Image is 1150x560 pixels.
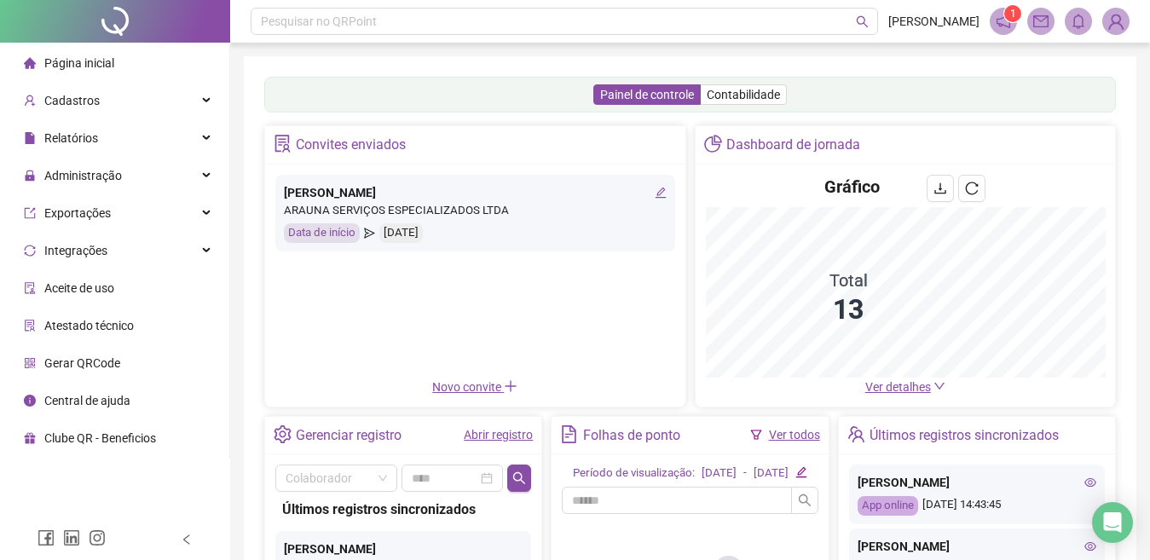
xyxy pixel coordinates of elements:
div: [PERSON_NAME] [284,183,667,202]
span: notification [996,14,1011,29]
div: [PERSON_NAME] [858,537,1096,556]
div: [DATE] [379,223,423,243]
div: Convites enviados [296,130,406,159]
div: - [743,465,747,482]
span: pie-chart [704,135,722,153]
div: Folhas de ponto [583,421,680,450]
span: lock [24,170,36,182]
a: Abrir registro [464,428,533,442]
span: Novo convite [432,380,517,394]
span: Exportações [44,206,111,220]
span: edit [795,466,806,477]
span: 1 [1010,8,1016,20]
span: instagram [89,529,106,546]
span: edit [655,187,667,199]
div: [PERSON_NAME] [284,540,523,558]
div: [DATE] 14:43:45 [858,496,1096,516]
div: Últimos registros sincronizados [870,421,1059,450]
div: App online [858,496,918,516]
span: file [24,132,36,144]
span: info-circle [24,395,36,407]
span: bell [1071,14,1086,29]
span: Relatórios [44,131,98,145]
span: facebook [38,529,55,546]
div: [DATE] [702,465,737,482]
a: Ver detalhes down [865,380,945,394]
span: Página inicial [44,56,114,70]
span: eye [1084,476,1096,488]
span: Painel de controle [600,88,694,101]
span: search [856,15,869,28]
span: Clube QR - Beneficios [44,431,156,445]
span: audit [24,282,36,294]
span: linkedin [63,529,80,546]
span: setting [274,425,292,443]
span: reload [965,182,979,195]
span: export [24,207,36,219]
h4: Gráfico [824,175,880,199]
span: home [24,57,36,69]
div: [DATE] [754,465,789,482]
span: send [364,223,375,243]
div: Gerenciar registro [296,421,402,450]
span: qrcode [24,357,36,369]
span: eye [1084,540,1096,552]
div: Data de início [284,223,360,243]
span: left [181,534,193,546]
span: down [933,380,945,392]
span: mail [1033,14,1049,29]
img: 83754 [1103,9,1129,34]
div: Dashboard de jornada [726,130,860,159]
span: user-add [24,95,36,107]
span: Central de ajuda [44,394,130,407]
sup: 1 [1004,5,1021,22]
div: Últimos registros sincronizados [282,499,524,520]
div: ARAUNA SERVIÇOS ESPECIALIZADOS LTDA [284,202,667,220]
span: filter [750,429,762,441]
span: Cadastros [44,94,100,107]
span: sync [24,245,36,257]
span: search [512,471,526,485]
div: [PERSON_NAME] [858,473,1096,492]
div: Open Intercom Messenger [1092,502,1133,543]
div: Período de visualização: [573,465,695,482]
span: Gerar QRCode [44,356,120,370]
span: file-text [560,425,578,443]
span: gift [24,432,36,444]
span: solution [24,320,36,332]
span: plus [504,379,517,393]
span: solution [274,135,292,153]
span: download [933,182,947,195]
span: Contabilidade [707,88,780,101]
span: [PERSON_NAME] [888,12,980,31]
span: team [847,425,865,443]
a: Ver todos [769,428,820,442]
span: Atestado técnico [44,319,134,332]
span: Aceite de uso [44,281,114,295]
span: Integrações [44,244,107,257]
span: Administração [44,169,122,182]
span: Ver detalhes [865,380,931,394]
span: search [798,494,812,507]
